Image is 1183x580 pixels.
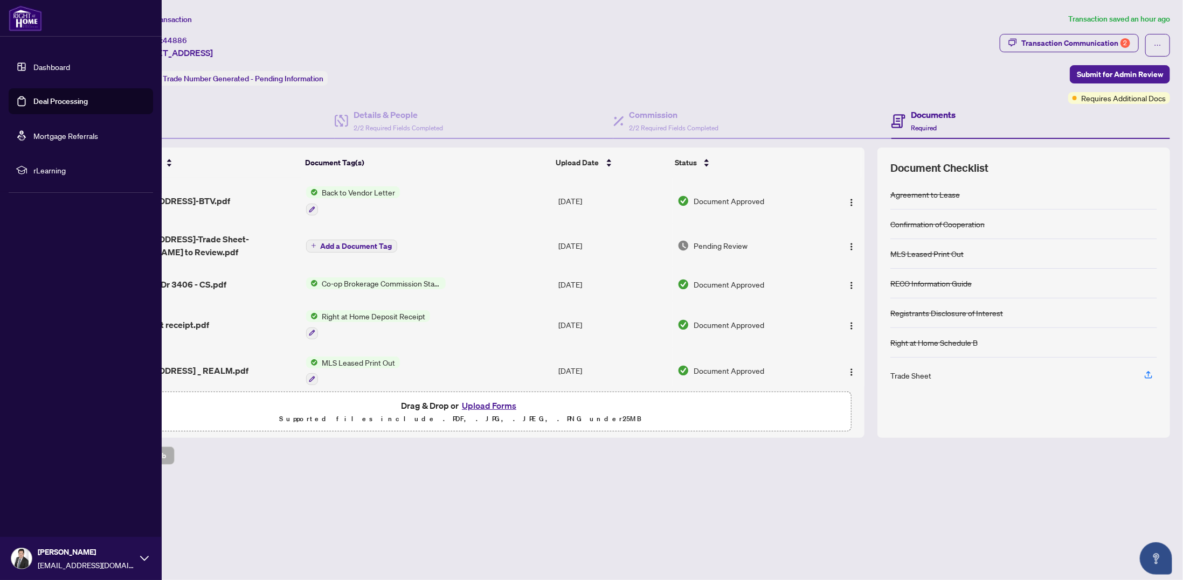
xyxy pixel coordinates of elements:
[113,194,230,207] span: [STREET_ADDRESS]-BTV.pdf
[629,124,719,132] span: 2/2 Required Fields Completed
[694,319,764,331] span: Document Approved
[1077,66,1163,83] span: Submit for Admin Review
[677,195,689,207] img: Document Status
[306,239,397,253] button: Add a Document Tag
[847,198,856,207] img: Logo
[33,164,146,176] span: rLearning
[134,71,328,86] div: Status:
[163,74,323,83] span: Trade Number Generated - Pending Information
[677,319,689,331] img: Document Status
[1000,34,1139,52] button: Transaction Communication2
[459,399,520,413] button: Upload Forms
[890,307,1003,319] div: Registrants Disclosure of Interest
[354,124,443,132] span: 2/2 Required Fields Completed
[306,277,318,289] img: Status Icon
[890,277,972,289] div: RECO Information Guide
[552,148,671,178] th: Upload Date
[694,195,764,207] span: Document Approved
[694,278,764,290] span: Document Approved
[318,357,400,368] span: MLS Leased Print Out
[843,276,860,293] button: Logo
[318,186,400,198] span: Back to Vendor Letter
[847,242,856,251] img: Logo
[134,15,192,24] span: View Transaction
[11,548,32,569] img: Profile Icon
[306,310,430,339] button: Status IconRight at Home Deposit Receipt
[890,369,931,381] div: Trade Sheet
[1140,542,1172,575] button: Open asap
[354,108,443,121] h4: Details & People
[1120,38,1130,48] div: 2
[554,348,673,394] td: [DATE]
[670,148,819,178] th: Status
[306,357,400,386] button: Status IconMLS Leased Print Out
[556,157,599,169] span: Upload Date
[1154,41,1161,49] span: ellipsis
[629,108,719,121] h4: Commission
[321,242,392,250] span: Add a Document Tag
[1070,65,1170,83] button: Submit for Admin Review
[554,224,673,267] td: [DATE]
[306,186,318,198] img: Status Icon
[33,96,88,106] a: Deal Processing
[318,310,430,322] span: Right at Home Deposit Receipt
[847,322,856,330] img: Logo
[1021,34,1130,52] div: Transaction Communication
[677,365,689,376] img: Document Status
[694,240,748,251] span: Pending Review
[911,124,937,132] span: Required
[554,267,673,302] td: [DATE]
[134,46,213,59] span: [STREET_ADDRESS]
[70,392,851,432] span: Drag & Drop orUpload FormsSupported files include .PDF, .JPG, .JPEG, .PNG under25MB
[843,192,860,209] button: Logo
[401,399,520,413] span: Drag & Drop or
[113,278,226,291] span: 83 Borough Dr 3406 - CS.pdf
[890,188,960,200] div: Agreement to Lease
[301,148,552,178] th: Document Tag(s)
[33,62,70,72] a: Dashboard
[847,281,856,290] img: Logo
[113,364,248,377] span: [STREET_ADDRESS] _ REALM.pdf
[306,277,446,289] button: Status IconCo-op Brokerage Commission Statement
[890,248,964,260] div: MLS Leased Print Out
[306,240,397,253] button: Add a Document Tag
[108,148,301,178] th: (9) File Name
[38,546,135,558] span: [PERSON_NAME]
[677,240,689,251] img: Document Status
[9,5,42,31] img: logo
[890,337,978,348] div: Right at Home Schedule B
[76,413,845,425] p: Supported files include .PDF, .JPG, .JPEG, .PNG under 25 MB
[306,310,318,322] img: Status Icon
[163,36,187,45] span: 44886
[318,277,446,289] span: Co-op Brokerage Commission Statement
[911,108,956,121] h4: Documents
[677,278,689,290] img: Document Status
[554,302,673,348] td: [DATE]
[1081,92,1166,104] span: Requires Additional Docs
[306,357,318,368] img: Status Icon
[890,218,985,230] div: Confirmation of Cooperation
[694,365,764,376] span: Document Approved
[306,186,400,215] button: Status IconBack to Vendor Letter
[843,237,860,254] button: Logo
[113,233,298,258] span: [STREET_ADDRESS]-Trade Sheet-[PERSON_NAME] to Review.pdf
[675,157,697,169] span: Status
[890,160,988,176] span: Document Checklist
[847,368,856,376] img: Logo
[554,178,673,224] td: [DATE]
[38,559,135,571] span: [EMAIL_ADDRESS][DOMAIN_NAME]
[843,316,860,333] button: Logo
[33,131,98,141] a: Mortgage Referrals
[1068,13,1170,25] article: Transaction saved an hour ago
[311,243,316,248] span: plus
[843,362,860,379] button: Logo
